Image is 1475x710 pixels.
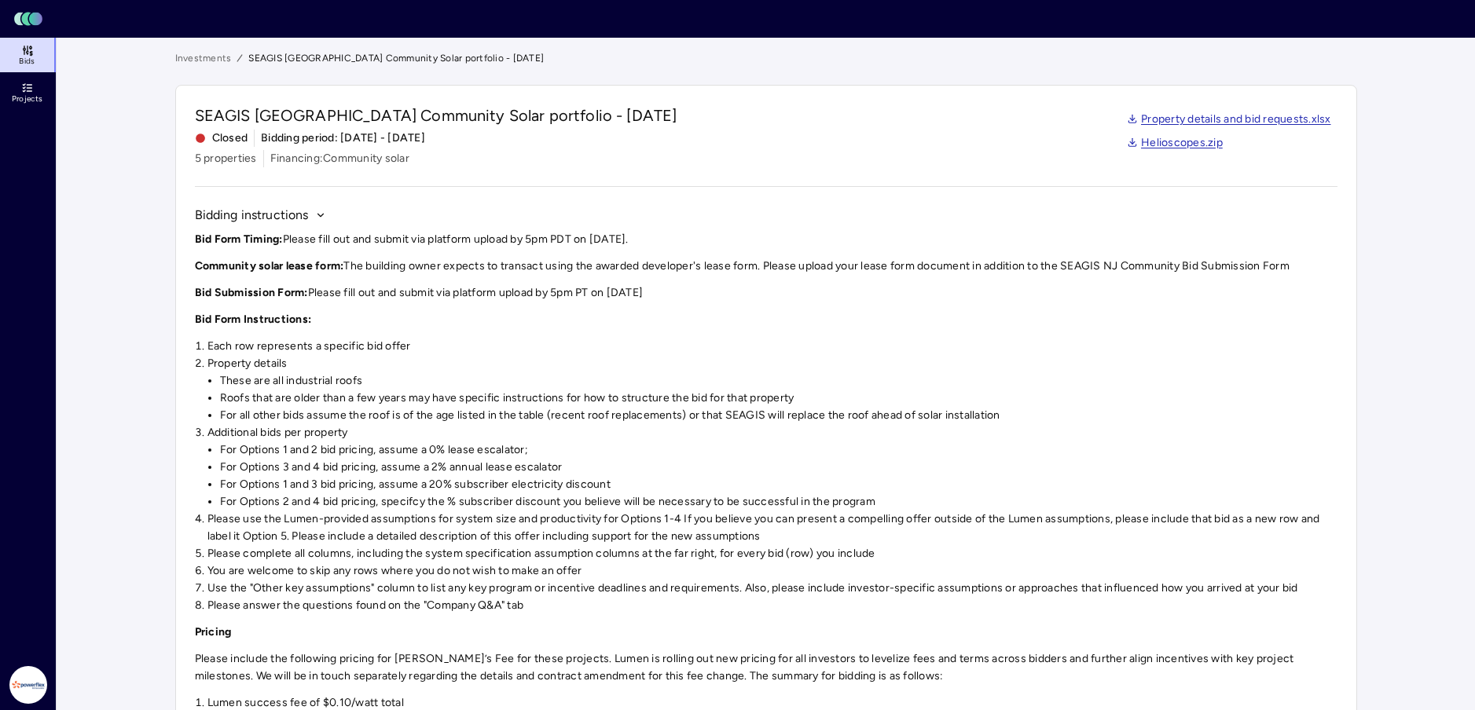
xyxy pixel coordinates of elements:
[207,355,1337,424] li: Property details
[175,50,1357,66] nav: breadcrumb
[175,50,232,66] a: Investments
[195,206,326,225] button: Bidding instructions
[220,459,1337,476] li: For Options 3 and 4 bid pricing, assume a 2% annual lease escalator
[220,476,1337,493] li: For Options 1 and 3 bid pricing, assume a 20% subscriber electricity discount
[195,259,344,273] strong: Community solar lease form:
[207,562,1337,580] li: You are welcome to skip any rows where you do not wish to make an offer
[207,424,1337,511] li: Additional bids per property
[207,580,1337,597] li: Use the "Other key assumptions" column to list any key program or incentive deadlines and require...
[207,511,1337,545] li: Please use the Lumen-provided assumptions for system size and productivity for Options 1-4 If you...
[195,104,677,126] span: SEAGIS [GEOGRAPHIC_DATA] Community Solar portfolio - [DATE]
[207,338,1337,355] li: Each row represents a specific bid offer
[1127,134,1223,152] a: Helioscopes.zip
[195,206,309,225] span: Bidding instructions
[248,50,544,66] span: SEAGIS [GEOGRAPHIC_DATA] Community Solar portfolio - [DATE]
[12,94,42,104] span: Projects
[195,130,248,147] span: Closed
[195,313,312,326] strong: Bid Form Instructions:
[207,545,1337,562] li: Please complete all columns, including the system specification assumption columns at the far rig...
[195,650,1337,685] p: Please include the following pricing for [PERSON_NAME]’s Fee for these projects. Lumen is rolling...
[220,441,1337,459] li: For Options 1 and 2 bid pricing, assume a 0% lease escalator;
[195,258,1337,275] p: The building owner expects to transact using the awarded developer's lease form. Please upload yo...
[195,286,308,299] strong: Bid Submission Form:
[195,150,257,167] span: 5 properties
[195,284,1337,302] p: Please fill out and submit via platform upload by 5pm PT on [DATE]
[220,390,1337,407] li: Roofs that are older than a few years may have specific instructions for how to structure the bid...
[9,666,47,704] img: Powerflex
[220,372,1337,390] li: These are all industrial roofs
[261,130,425,147] span: Bidding period: [DATE] - [DATE]
[270,150,409,167] span: Financing: Community solar
[220,493,1337,511] li: For Options 2 and 4 bid pricing, specifcy the % subscriber discount you believe will be necessary...
[195,232,283,246] strong: Bid Form Timing:
[220,407,1337,424] li: For all other bids assume the roof is of the age listed in the table (recent roof replacements) o...
[195,231,1337,248] p: Please fill out and submit via platform upload by 5pm PDT on [DATE].
[207,597,1337,614] li: Please answer the questions found on the "Company Q&A" tab
[1127,111,1331,128] a: Property details and bid requests.xlsx
[195,625,232,639] strong: Pricing
[19,57,35,66] span: Bids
